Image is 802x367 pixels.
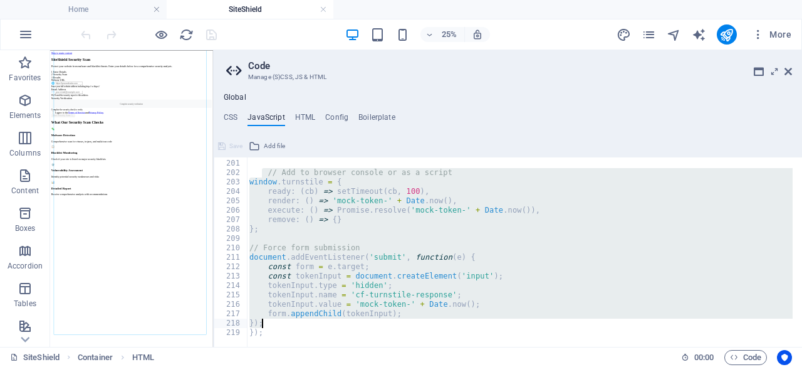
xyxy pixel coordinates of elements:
span: Click to select. Double-click to edit [78,350,113,365]
h6: 25% [439,27,459,42]
button: reload [179,27,194,42]
div: 214 [214,281,248,290]
h4: Boilerplate [358,113,395,127]
div: 209 [214,234,248,243]
span: : [703,353,705,362]
div: 208 [214,225,248,234]
div: 207 [214,215,248,225]
i: Design (Ctrl+Alt+Y) [617,28,631,42]
button: publish [717,24,737,45]
button: More [747,24,796,45]
span: More [752,28,791,41]
h4: HTML [295,113,316,127]
div: 219 [214,328,248,338]
button: design [617,27,632,42]
div: 206 [214,206,248,215]
i: Reload page [179,28,194,42]
i: Pages (Ctrl+Alt+S) [642,28,656,42]
p: Content [11,186,39,196]
button: Usercentrics [777,350,792,365]
h4: Global [224,93,246,103]
p: Accordion [8,261,43,271]
i: AI Writer [692,28,706,42]
i: Navigator [667,28,681,42]
p: Boxes [15,223,36,233]
div: 201 [214,159,248,168]
div: 202 [214,168,248,178]
span: Add file [264,139,285,154]
a: Skip to main content [5,5,88,16]
p: Elements [9,110,41,120]
button: Add file [247,139,287,154]
button: Code [724,350,767,365]
h6: Session time [681,350,714,365]
div: 218 [214,319,248,328]
a: Click to cancel selection. Double-click to open Pages [10,350,60,365]
span: Click to select. Double-click to edit [132,350,154,365]
h2: Code [248,60,792,72]
i: On resize automatically adjust zoom level to fit chosen device. [472,29,483,40]
h4: CSS [224,113,237,127]
span: 00 00 [694,350,714,365]
button: pages [642,27,657,42]
nav: breadcrumb [78,350,154,365]
p: Columns [9,148,41,158]
button: navigator [667,27,682,42]
div: 215 [214,290,248,300]
h4: SiteShield [167,3,333,16]
div: 211 [214,253,248,262]
div: 205 [214,196,248,206]
i: Publish [719,28,734,42]
p: Tables [14,299,36,309]
div: 213 [214,272,248,281]
div: 210 [214,243,248,253]
h4: Config [325,113,348,127]
span: Code [730,350,761,365]
button: 25% [420,27,465,42]
div: 216 [214,300,248,309]
div: 212 [214,262,248,272]
button: text_generator [692,27,707,42]
h4: JavaScript [247,113,284,127]
div: 204 [214,187,248,196]
div: 217 [214,309,248,319]
p: Favorites [9,73,41,83]
button: Click here to leave preview mode and continue editing [154,27,169,42]
h3: Manage (S)CSS, JS & HTML [248,72,767,83]
div: 203 [214,178,248,187]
